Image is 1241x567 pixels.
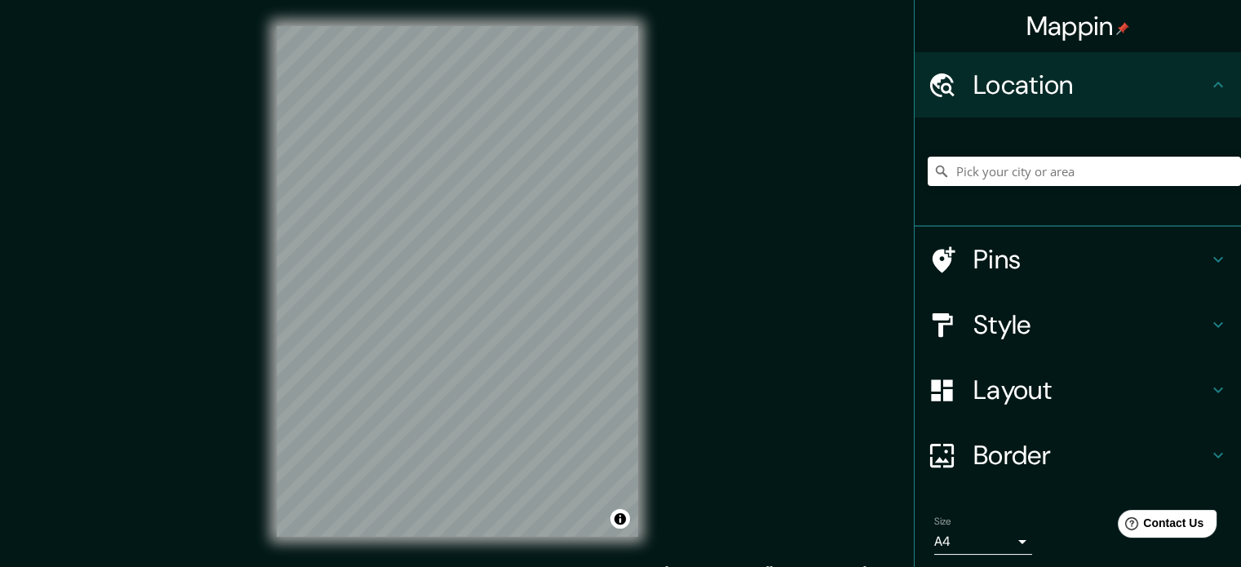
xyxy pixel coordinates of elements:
[928,157,1241,186] input: Pick your city or area
[973,69,1208,101] h4: Location
[934,529,1032,555] div: A4
[973,243,1208,276] h4: Pins
[1116,22,1129,35] img: pin-icon.png
[934,515,951,529] label: Size
[610,509,630,529] button: Toggle attribution
[973,308,1208,341] h4: Style
[1026,10,1130,42] h4: Mappin
[915,227,1241,292] div: Pins
[277,26,638,537] canvas: Map
[915,357,1241,423] div: Layout
[973,439,1208,472] h4: Border
[915,423,1241,488] div: Border
[915,292,1241,357] div: Style
[1096,503,1223,549] iframe: Help widget launcher
[915,52,1241,117] div: Location
[973,374,1208,406] h4: Layout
